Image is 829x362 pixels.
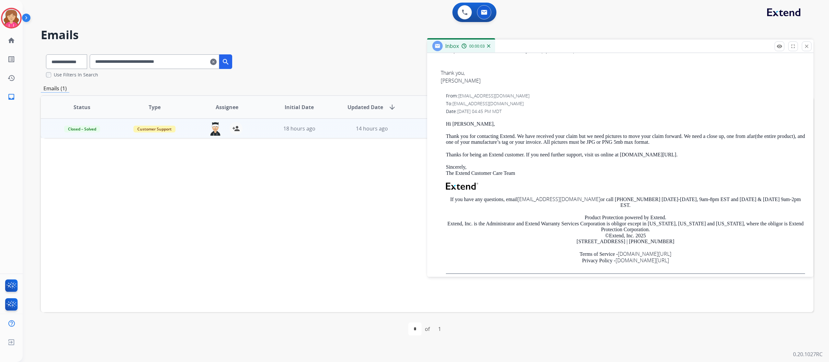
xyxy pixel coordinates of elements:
mat-icon: search [222,58,230,66]
a: [DOMAIN_NAME][URL] [618,250,671,257]
mat-icon: inbox [7,93,15,101]
label: Use Filters In Search [54,72,98,78]
p: If you have any questions, email or call [PHONE_NUMBER] [DATE]-[DATE], 9am-8pm EST and [DATE] & [... [446,196,805,209]
p: Thank you for contacting Extend. We have received your claim but we need pictures to move your cl... [446,133,805,145]
a: [DOMAIN_NAME][URL] [616,257,669,264]
span: Customer Support [133,126,176,132]
span: Inbox [445,42,459,50]
span: 14 hours ago [356,125,388,132]
div: Date: [446,108,805,115]
mat-icon: close [804,43,810,49]
mat-icon: home [7,37,15,44]
span: [DATE] 04:45 PM MDT [457,108,502,114]
p: 0.20.1027RC [793,350,823,358]
span: Closed – Solved [64,126,100,132]
div: Thank you, [441,69,805,77]
p: Hi [PERSON_NAME], [446,121,805,127]
mat-icon: fullscreen [790,43,796,49]
div: 1 [433,322,446,335]
p: Product Protection powered by Extend. Extend, Inc. is the Administrator and Extend Warranty Servi... [446,215,805,244]
mat-icon: arrow_downward [388,103,396,111]
p: Sincerely, The Extend Customer Care Team [446,164,805,176]
span: [EMAIL_ADDRESS][DOMAIN_NAME] [458,93,529,99]
mat-icon: list_alt [7,55,15,63]
span: Assignee [216,103,238,111]
mat-icon: remove_red_eye [777,43,782,49]
p: Emails (1) [41,85,69,93]
span: Updated Date [347,103,383,111]
div: [PERSON_NAME] [441,77,805,85]
mat-icon: history [7,74,15,82]
span: Type [149,103,161,111]
span: Status [74,103,90,111]
div: To: [446,100,805,107]
img: avatar [2,9,20,27]
mat-icon: person_add [232,125,240,132]
div: From: [446,93,805,99]
img: Extend Logo [446,183,478,190]
a: [EMAIL_ADDRESS][DOMAIN_NAME] [517,196,600,203]
span: [EMAIL_ADDRESS][DOMAIN_NAME] [452,100,524,107]
p: Thanks for being an Extend customer. If you need further support, visit us online at [DOMAIN_NAME... [446,152,805,158]
span: Initial Date [285,103,314,111]
mat-icon: clear [210,58,217,66]
h2: Emails [41,28,813,41]
img: agent-avatar [209,122,222,136]
span: 18 hours ago [283,125,315,132]
div: of [425,325,430,333]
p: Terms of Service - Privacy Policy - [446,251,805,264]
span: 00:00:03 [469,44,485,49]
